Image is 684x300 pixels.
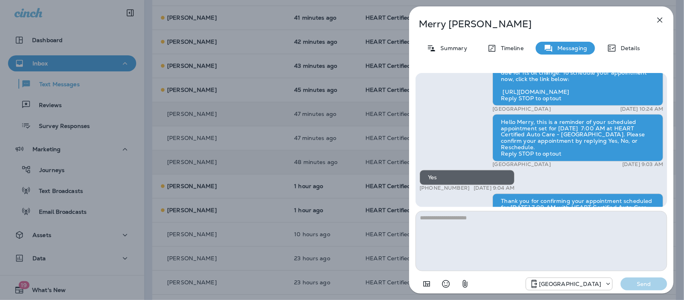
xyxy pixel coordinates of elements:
[474,185,515,192] p: [DATE] 9:04 AM
[492,194,663,235] div: Thank you for confirming your appointment scheduled for [DATE] 7:00 AM with HEART Certified Auto ...
[553,45,587,51] p: Messaging
[420,170,515,185] div: Yes
[438,276,454,292] button: Select an emoji
[492,106,551,112] p: [GEOGRAPHIC_DATA]
[492,114,663,162] div: Hello Merry, this is a reminder of your scheduled appointment set for [DATE] 7:00 AM at HEART Cer...
[617,45,640,51] p: Details
[436,45,467,51] p: Summary
[419,18,638,30] p: Merry [PERSON_NAME]
[497,45,524,51] p: Timeline
[620,106,663,112] p: [DATE] 10:24 AM
[492,162,551,168] p: [GEOGRAPHIC_DATA]
[526,279,612,289] div: +1 (847) 262-3704
[622,162,663,168] p: [DATE] 9:03 AM
[539,281,601,287] p: [GEOGRAPHIC_DATA]
[420,185,470,192] p: [PHONE_NUMBER]
[492,59,663,106] div: Hi Merry, your 2015 Porsche Macan is possibly past due for its oil change. To schedule your appoi...
[419,276,435,292] button: Add in a premade template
